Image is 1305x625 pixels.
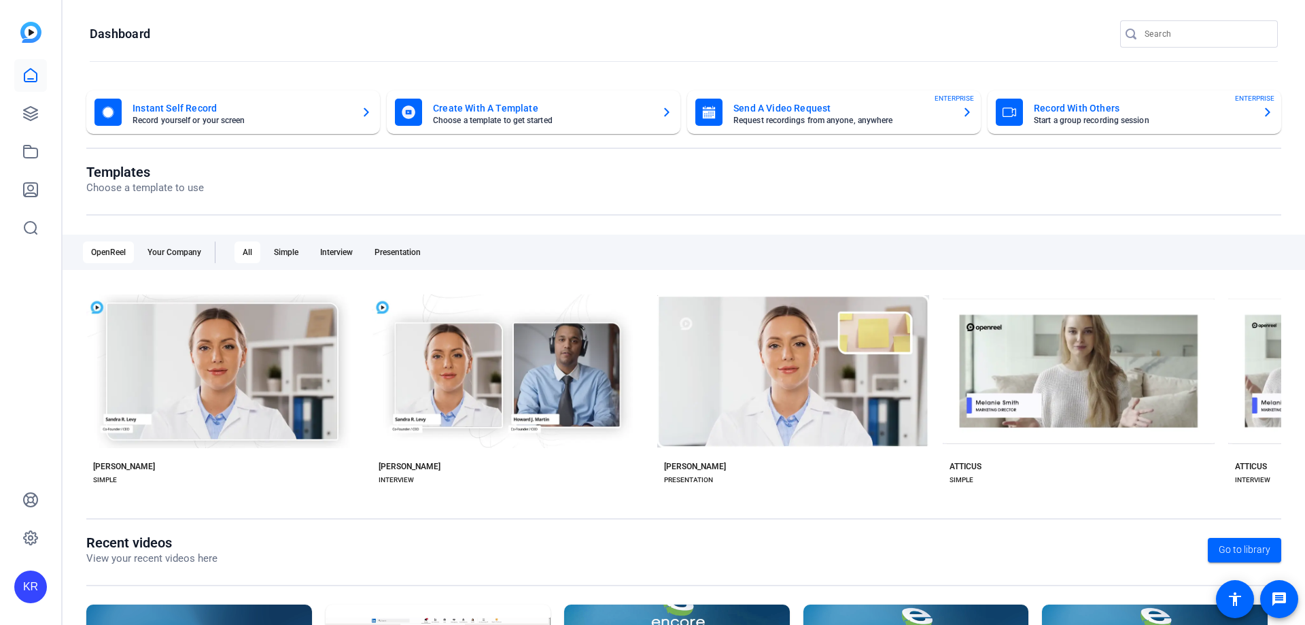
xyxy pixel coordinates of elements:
div: KR [14,571,47,603]
button: Record With OthersStart a group recording sessionENTERPRISE [988,90,1281,134]
button: Send A Video RequestRequest recordings from anyone, anywhereENTERPRISE [687,90,981,134]
mat-card-title: Instant Self Record [133,100,350,116]
input: Search [1145,26,1267,42]
div: All [234,241,260,263]
div: [PERSON_NAME] [379,461,440,472]
span: ENTERPRISE [1235,93,1274,103]
h1: Recent videos [86,535,217,551]
h1: Dashboard [90,26,150,42]
div: Presentation [366,241,429,263]
mat-card-subtitle: Request recordings from anyone, anywhere [733,116,951,124]
span: Go to library [1219,543,1270,557]
div: Interview [312,241,361,263]
div: INTERVIEW [379,475,414,486]
h1: Templates [86,164,204,180]
div: PRESENTATION [664,475,713,486]
div: Your Company [139,241,209,263]
mat-card-title: Create With A Template [433,100,650,116]
mat-card-subtitle: Record yourself or your screen [133,116,350,124]
div: [PERSON_NAME] [664,461,726,472]
mat-icon: message [1271,591,1287,607]
img: blue-gradient.svg [20,22,41,43]
mat-card-title: Record With Others [1034,100,1251,116]
mat-icon: accessibility [1227,591,1243,607]
mat-card-subtitle: Choose a template to get started [433,116,650,124]
p: Choose a template to use [86,180,204,196]
mat-card-subtitle: Start a group recording session [1034,116,1251,124]
div: [PERSON_NAME] [93,461,155,472]
a: Go to library [1208,538,1281,562]
div: INTERVIEW [1235,475,1270,486]
p: View your recent videos here [86,551,217,567]
mat-card-title: Send A Video Request [733,100,951,116]
button: Create With A TemplateChoose a template to get started [387,90,680,134]
div: ATTICUS [950,461,981,472]
div: ATTICUS [1235,461,1267,472]
div: SIMPLE [950,475,973,486]
div: OpenReel [83,241,134,263]
span: ENTERPRISE [935,93,974,103]
button: Instant Self RecordRecord yourself or your screen [86,90,380,134]
div: SIMPLE [93,475,117,486]
div: Simple [266,241,307,263]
